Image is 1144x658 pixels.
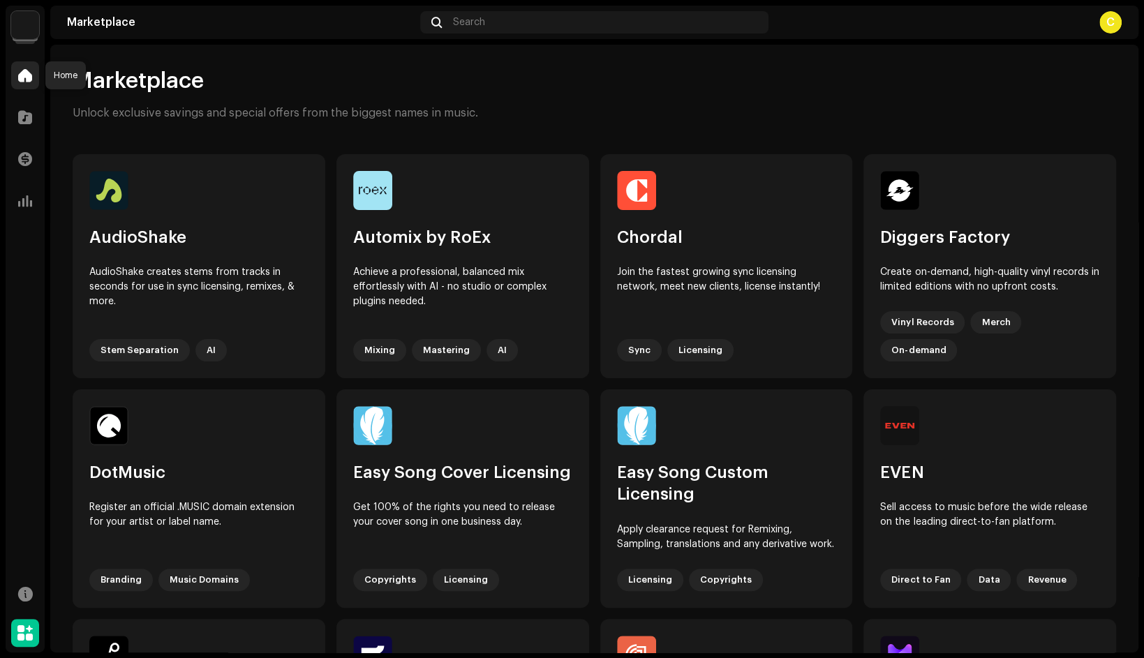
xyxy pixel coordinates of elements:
[412,339,481,361] div: Mastering
[617,339,662,361] div: Sync
[89,500,309,551] div: Register an official .MUSIC domain extension for your artist or label name.
[880,406,919,445] img: 60ceb9ec-a8b3-4a3c-9260-8138a3b22953
[880,265,1099,294] div: Create on-demand, high-quality vinyl records in limited editions with no upfront costs.
[617,227,836,248] div: Chordal
[433,569,499,591] div: Licensing
[195,339,227,361] div: AI
[880,500,1099,551] div: Sell access to music before the wide release on the leading direct-to-fan platform.
[73,67,204,95] span: Marketplace
[11,11,39,39] img: 4d5a508c-c80f-4d99-b7fb-82554657661d
[89,462,309,484] div: DotMusic
[353,462,572,484] div: Easy Song Cover Licensing
[880,339,957,361] div: On-demand
[617,523,836,552] div: Apply clearance request for Remixing, Sampling, translations and any derivative work.
[617,171,656,210] img: 9e8a6d41-7326-4eb6-8be3-a4db1a720e63
[453,17,485,28] span: Search
[353,339,406,361] div: Mixing
[89,265,309,322] div: AudioShake creates stems from tracks in seconds for use in sync licensing, remixes, & more.
[667,339,734,361] div: Licensing
[89,227,309,248] div: AudioShake
[970,311,1021,334] div: Merch
[353,406,392,445] img: a95fe301-50de-48df-99e3-24891476c30c
[89,339,190,361] div: Stem Separation
[89,569,153,591] div: Branding
[967,569,1011,591] div: Data
[89,171,128,210] img: 2fd7bcad-6c73-4393-bbe1-37a2d9795fdd
[689,569,763,591] div: Copyrights
[486,339,518,361] div: AI
[880,171,919,210] img: afae1709-c827-4b76-a652-9ddd8808f967
[89,406,128,445] img: eb58a31c-f81c-4818-b0f9-d9e66cbda676
[158,569,250,591] div: Music Domains
[617,406,656,445] img: 35edca2f-5628-4998-9fc9-38d367af0ecc
[617,569,683,591] div: Licensing
[353,500,572,551] div: Get 100% of the rights you need to release your cover song in one business day.
[880,311,965,334] div: Vinyl Records
[617,462,836,505] div: Easy Song Custom Licensing
[353,227,572,248] div: Automix by RoEx
[880,462,1099,484] div: EVEN
[1016,569,1077,591] div: Revenue
[353,171,392,210] img: 3e92c471-8f99-4bc3-91af-f70f33238202
[67,17,415,28] div: Marketplace
[1099,11,1122,33] div: C
[880,569,961,591] div: Direct to Fan
[353,569,427,591] div: Copyrights
[353,265,572,322] div: Achieve a professional, balanced mix effortlessly with AI - no studio or complex plugins needed.
[880,227,1099,248] div: Diggers Factory
[617,265,836,322] div: Join the fastest growing sync licensing network, meet new clients, license instantly!
[73,106,478,121] p: Unlock exclusive savings and special offers from the biggest names in music.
